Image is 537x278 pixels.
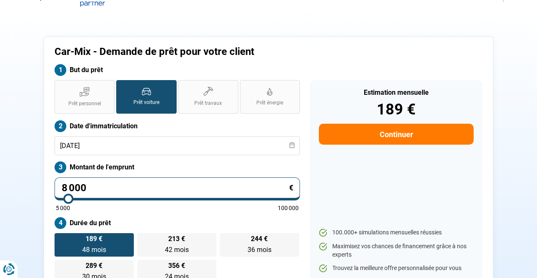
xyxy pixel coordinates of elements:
span: 36 mois [248,246,271,254]
label: Durée du prêt [55,217,300,229]
span: 289 € [86,262,102,269]
input: jj/mm/aaaa [55,136,300,155]
label: But du prêt [55,64,300,76]
label: Date d'immatriculation [55,120,300,132]
li: 100.000+ simulations mensuelles réussies [319,229,474,237]
span: Prêt travaux [194,100,222,107]
button: Continuer [319,124,474,145]
li: Trouvez la meilleure offre personnalisée pour vous [319,264,474,273]
span: 244 € [251,236,268,242]
span: Prêt personnel [68,100,101,107]
span: Prêt énergie [256,99,283,107]
span: 5 000 [56,205,70,211]
span: 189 € [86,236,102,242]
div: Estimation mensuelle [319,89,474,96]
label: Montant de l'emprunt [55,161,300,173]
li: Maximisez vos chances de financement grâce à nos experts [319,242,474,259]
span: € [289,184,293,192]
h1: Car-Mix - Demande de prêt pour votre client [55,46,373,58]
span: 356 € [168,262,185,269]
span: Prêt voiture [133,99,159,106]
span: 48 mois [82,246,106,254]
span: 100 000 [278,205,299,211]
div: 189 € [319,102,474,117]
span: 213 € [168,236,185,242]
span: 42 mois [165,246,189,254]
